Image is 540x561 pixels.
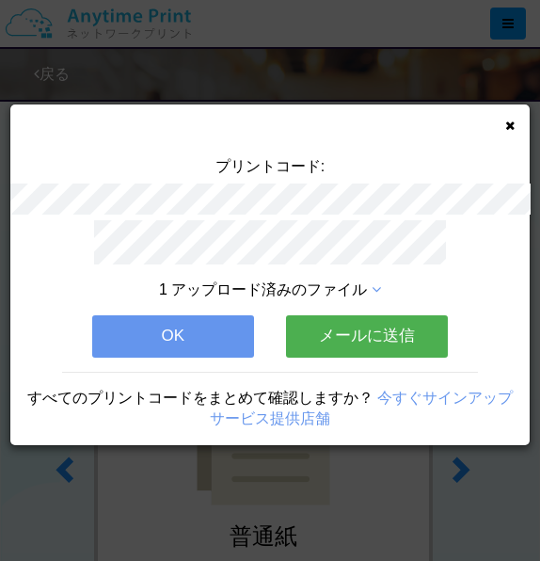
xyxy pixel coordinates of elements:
[27,390,373,406] span: すべてのプリントコードをまとめて確認しますか？
[159,281,367,297] span: 1 アップロード済みのファイル
[286,315,448,357] button: メールに送信
[215,158,325,174] span: プリントコード:
[210,410,330,426] a: サービス提供店舗
[92,315,254,357] button: OK
[377,390,513,406] a: 今すぐサインアップ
